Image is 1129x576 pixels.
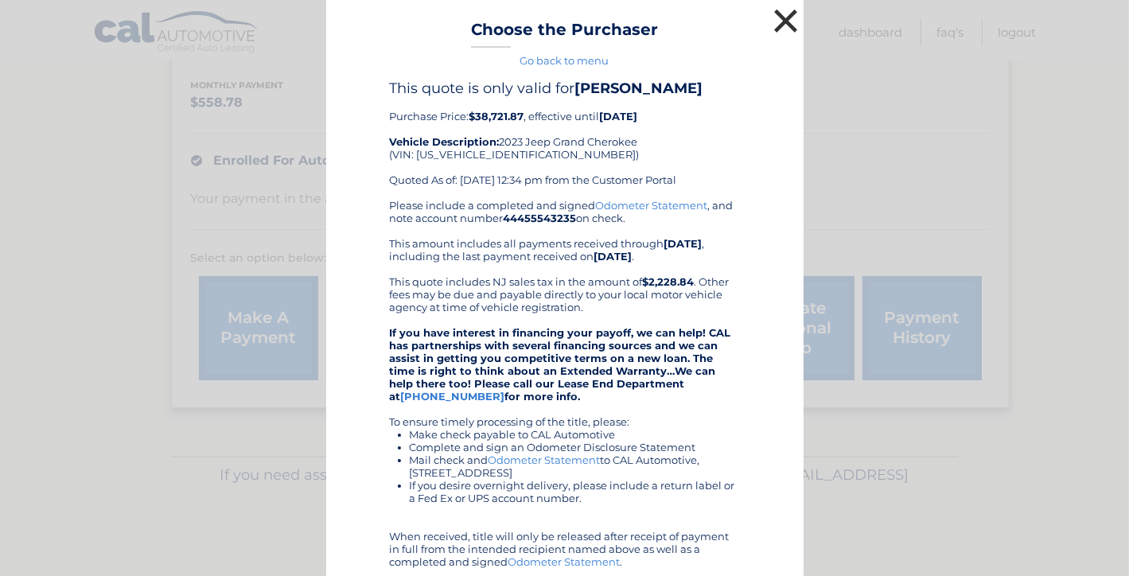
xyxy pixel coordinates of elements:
li: Make check payable to CAL Automotive [410,428,740,441]
h3: Choose the Purchaser [471,20,658,48]
li: Complete and sign an Odometer Disclosure Statement [410,441,740,453]
a: Odometer Statement [489,453,601,466]
b: [DATE] [600,110,638,123]
a: [PHONE_NUMBER] [401,390,505,403]
b: 44455543235 [504,212,577,224]
b: [DATE] [664,237,703,250]
b: $38,721.87 [469,110,524,123]
h4: This quote is only valid for [390,80,740,97]
a: Odometer Statement [508,555,621,568]
b: [PERSON_NAME] [575,80,703,97]
li: Mail check and to CAL Automotive, [STREET_ADDRESS] [410,453,740,479]
a: Go back to menu [520,54,609,67]
strong: If you have interest in financing your payoff, we can help! CAL has partnerships with several fin... [390,326,731,403]
div: Purchase Price: , effective until 2023 Jeep Grand Cherokee (VIN: [US_VEHICLE_IDENTIFICATION_NUMBE... [390,80,740,199]
a: Odometer Statement [596,199,708,212]
b: [DATE] [594,250,633,263]
button: × [770,5,802,37]
strong: Vehicle Description: [390,135,500,148]
li: If you desire overnight delivery, please include a return label or a Fed Ex or UPS account number. [410,479,740,504]
b: $2,228.84 [643,275,695,288]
